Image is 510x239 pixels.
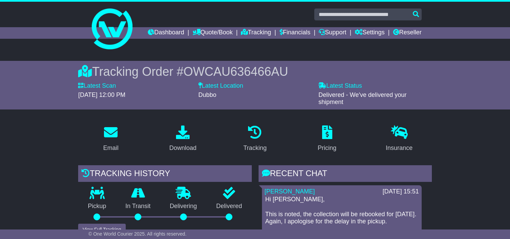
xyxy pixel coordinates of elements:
[165,123,201,155] a: Download
[318,82,362,90] label: Latest Status
[313,123,341,155] a: Pricing
[78,203,116,210] p: Pickup
[78,165,251,184] div: Tracking history
[169,143,196,153] div: Download
[183,65,288,79] span: OWCAU636466AU
[99,123,123,155] a: Email
[78,91,125,98] span: [DATE] 12:00 PM
[243,143,266,153] div: Tracking
[318,143,336,153] div: Pricing
[383,188,419,195] div: [DATE] 15:51
[116,203,160,210] p: In Transit
[393,27,422,39] a: Reseller
[78,64,432,79] div: Tracking Order #
[88,231,187,237] span: © One World Courier 2025. All rights reserved.
[198,82,243,90] label: Latest Location
[193,27,233,39] a: Quote/Book
[381,123,417,155] a: Insurance
[148,27,184,39] a: Dashboard
[319,27,346,39] a: Support
[239,123,271,155] a: Tracking
[386,143,412,153] div: Insurance
[207,203,252,210] p: Delivered
[198,91,216,98] span: Dubbo
[265,188,315,195] a: [PERSON_NAME]
[103,143,119,153] div: Email
[318,91,406,106] span: Delivered - We've delivered your shipment
[241,27,271,39] a: Tracking
[160,203,207,210] p: Delivering
[78,82,116,90] label: Latest Scan
[355,27,385,39] a: Settings
[259,165,432,184] div: RECENT CHAT
[78,224,125,236] button: View Full Tracking
[280,27,311,39] a: Financials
